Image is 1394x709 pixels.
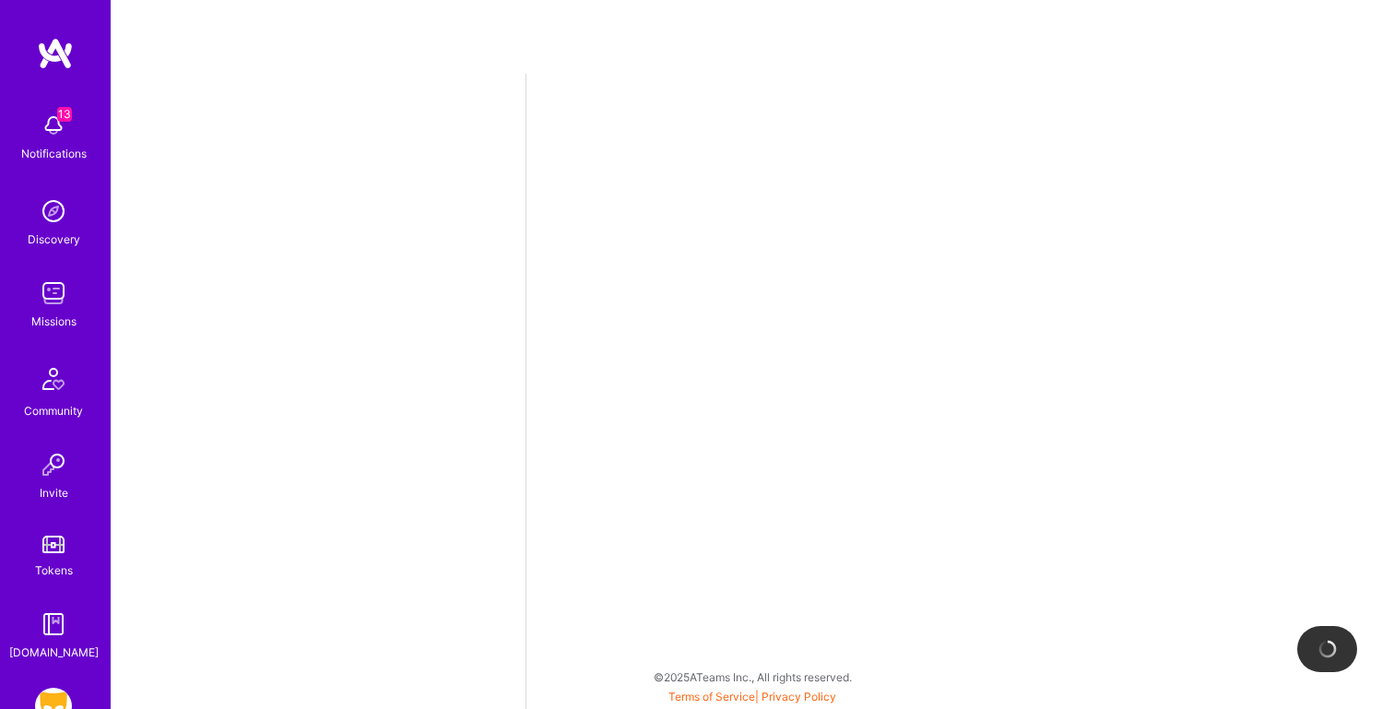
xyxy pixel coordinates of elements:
[35,275,72,312] img: teamwork
[35,193,72,230] img: discovery
[42,536,65,553] img: tokens
[21,144,87,163] div: Notifications
[668,690,755,703] a: Terms of Service
[1318,640,1337,658] img: loading
[28,230,80,249] div: Discovery
[31,357,76,401] img: Community
[762,690,836,703] a: Privacy Policy
[111,654,1394,700] div: © 2025 ATeams Inc., All rights reserved.
[35,446,72,483] img: Invite
[40,483,68,502] div: Invite
[37,37,74,70] img: logo
[35,606,72,643] img: guide book
[35,107,72,144] img: bell
[9,643,99,662] div: [DOMAIN_NAME]
[35,561,73,580] div: Tokens
[24,401,83,420] div: Community
[57,107,72,122] span: 13
[668,690,836,703] span: |
[31,312,77,331] div: Missions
